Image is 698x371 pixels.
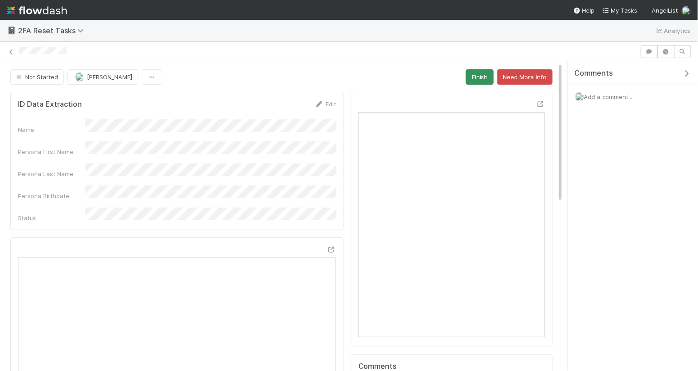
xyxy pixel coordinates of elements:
a: My Tasks [602,6,638,15]
span: AngelList [652,7,678,14]
img: avatar_5d51780c-77ad-4a9d-a6ed-b88b2c284079.png [575,92,584,101]
div: Status [18,213,85,222]
button: Need More Info [497,69,553,85]
span: Comments [575,69,613,78]
span: My Tasks [602,7,638,14]
button: [PERSON_NAME] [67,69,138,85]
div: Persona Last Name [18,169,85,178]
div: Help [573,6,595,15]
img: avatar_5d51780c-77ad-4a9d-a6ed-b88b2c284079.png [682,6,691,15]
div: Persona First Name [18,147,85,156]
span: Not Started [14,73,58,81]
span: 2FA Reset Tasks [18,26,88,35]
h5: Comments [358,362,545,371]
span: [PERSON_NAME] [87,73,132,81]
img: logo-inverted-e16ddd16eac7371096b0.svg [7,3,67,18]
span: 📓 [7,27,16,34]
div: Persona Birthdate [18,191,85,200]
a: Edit [315,100,336,108]
h5: ID Data Extraction [18,100,82,109]
span: Add a comment... [584,93,633,100]
a: Analytics [655,25,691,36]
img: avatar_5d51780c-77ad-4a9d-a6ed-b88b2c284079.png [75,72,84,81]
button: Finish [466,69,494,85]
div: Name [18,125,85,134]
button: Not Started [10,69,64,85]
